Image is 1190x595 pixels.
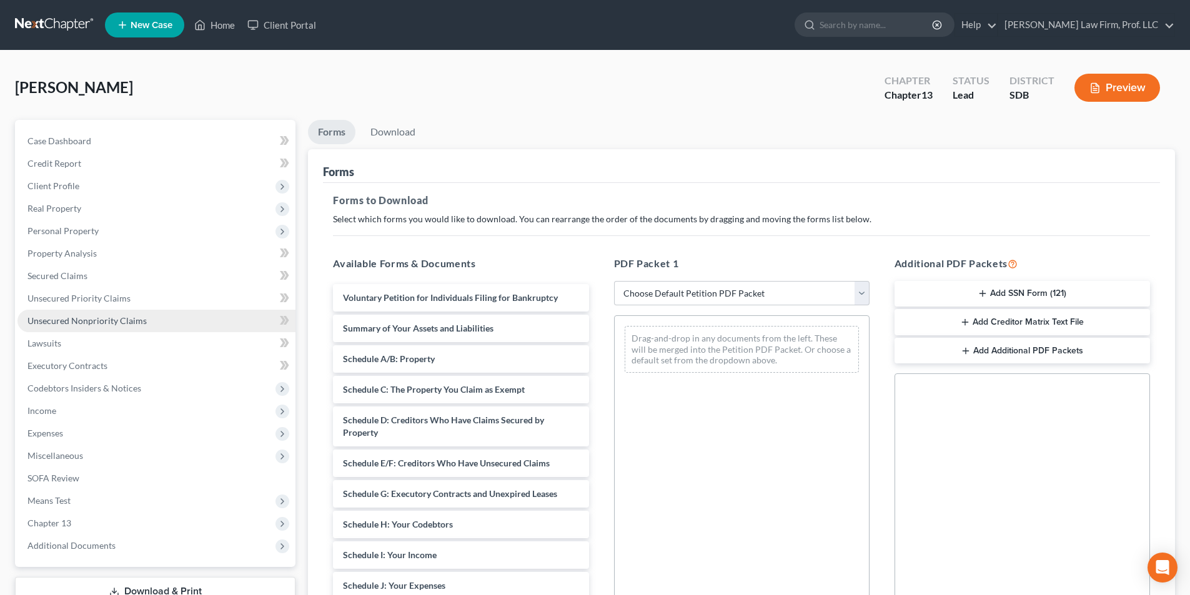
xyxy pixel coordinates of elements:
[15,78,133,96] span: [PERSON_NAME]
[17,242,295,265] a: Property Analysis
[17,355,295,377] a: Executory Contracts
[27,338,61,348] span: Lawsuits
[17,265,295,287] a: Secured Claims
[1074,74,1160,102] button: Preview
[953,74,989,88] div: Status
[614,256,870,271] h5: PDF Packet 1
[343,580,445,591] span: Schedule J: Your Expenses
[27,540,116,551] span: Additional Documents
[343,549,437,560] span: Schedule I: Your Income
[895,338,1150,364] button: Add Additional PDF Packets
[27,315,147,326] span: Unsecured Nonpriority Claims
[955,14,997,36] a: Help
[27,293,131,303] span: Unsecured Priority Claims
[1148,553,1178,583] div: Open Intercom Messenger
[1009,74,1054,88] div: District
[241,14,322,36] a: Client Portal
[27,383,141,393] span: Codebtors Insiders & Notices
[343,458,550,468] span: Schedule E/F: Creditors Who Have Unsecured Claims
[343,323,493,333] span: Summary of Your Assets and Liabilities
[885,88,933,102] div: Chapter
[27,270,87,281] span: Secured Claims
[27,135,91,146] span: Case Dashboard
[17,332,295,355] a: Lawsuits
[27,360,107,371] span: Executory Contracts
[27,428,63,438] span: Expenses
[625,326,859,373] div: Drag-and-drop in any documents from the left. These will be merged into the Petition PDF Packet. ...
[895,256,1150,271] h5: Additional PDF Packets
[323,164,354,179] div: Forms
[953,88,989,102] div: Lead
[27,203,81,214] span: Real Property
[333,193,1150,208] h5: Forms to Download
[17,152,295,175] a: Credit Report
[308,120,355,144] a: Forms
[27,180,79,191] span: Client Profile
[895,309,1150,335] button: Add Creditor Matrix Text File
[27,450,83,461] span: Miscellaneous
[885,74,933,88] div: Chapter
[343,488,557,499] span: Schedule G: Executory Contracts and Unexpired Leases
[27,495,71,506] span: Means Test
[921,89,933,101] span: 13
[27,473,79,483] span: SOFA Review
[17,310,295,332] a: Unsecured Nonpriority Claims
[27,518,71,528] span: Chapter 13
[1009,88,1054,102] div: SDB
[360,120,425,144] a: Download
[131,21,172,30] span: New Case
[343,415,544,438] span: Schedule D: Creditors Who Have Claims Secured by Property
[343,353,435,364] span: Schedule A/B: Property
[17,467,295,489] a: SOFA Review
[27,405,56,416] span: Income
[998,14,1174,36] a: [PERSON_NAME] Law Firm, Prof. LLC
[27,225,99,236] span: Personal Property
[27,158,81,169] span: Credit Report
[343,292,558,303] span: Voluntary Petition for Individuals Filing for Bankruptcy
[188,14,241,36] a: Home
[343,384,525,395] span: Schedule C: The Property You Claim as Exempt
[820,13,934,36] input: Search by name...
[17,287,295,310] a: Unsecured Priority Claims
[17,130,295,152] a: Case Dashboard
[27,248,97,258] span: Property Analysis
[895,281,1150,307] button: Add SSN Form (121)
[343,519,453,529] span: Schedule H: Your Codebtors
[333,256,588,271] h5: Available Forms & Documents
[333,213,1150,225] p: Select which forms you would like to download. You can rearrange the order of the documents by dr...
